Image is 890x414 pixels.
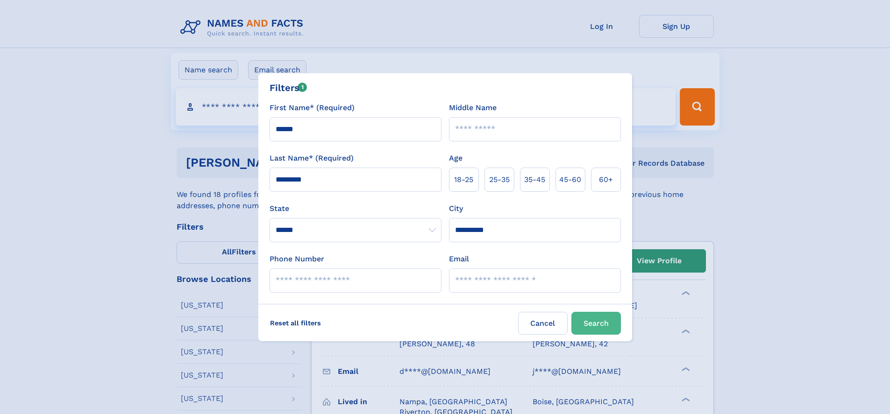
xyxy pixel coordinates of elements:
span: 25‑35 [489,174,510,185]
label: Middle Name [449,102,497,113]
label: Reset all filters [264,312,327,334]
label: Email [449,253,469,265]
label: State [270,203,441,214]
button: Search [571,312,621,335]
label: First Name* (Required) [270,102,355,113]
span: 45‑60 [559,174,581,185]
span: 18‑25 [454,174,473,185]
div: Filters [270,81,307,95]
label: City [449,203,463,214]
label: Cancel [518,312,568,335]
label: Last Name* (Required) [270,153,354,164]
label: Age [449,153,463,164]
label: Phone Number [270,253,324,265]
span: 60+ [599,174,613,185]
span: 35‑45 [524,174,545,185]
